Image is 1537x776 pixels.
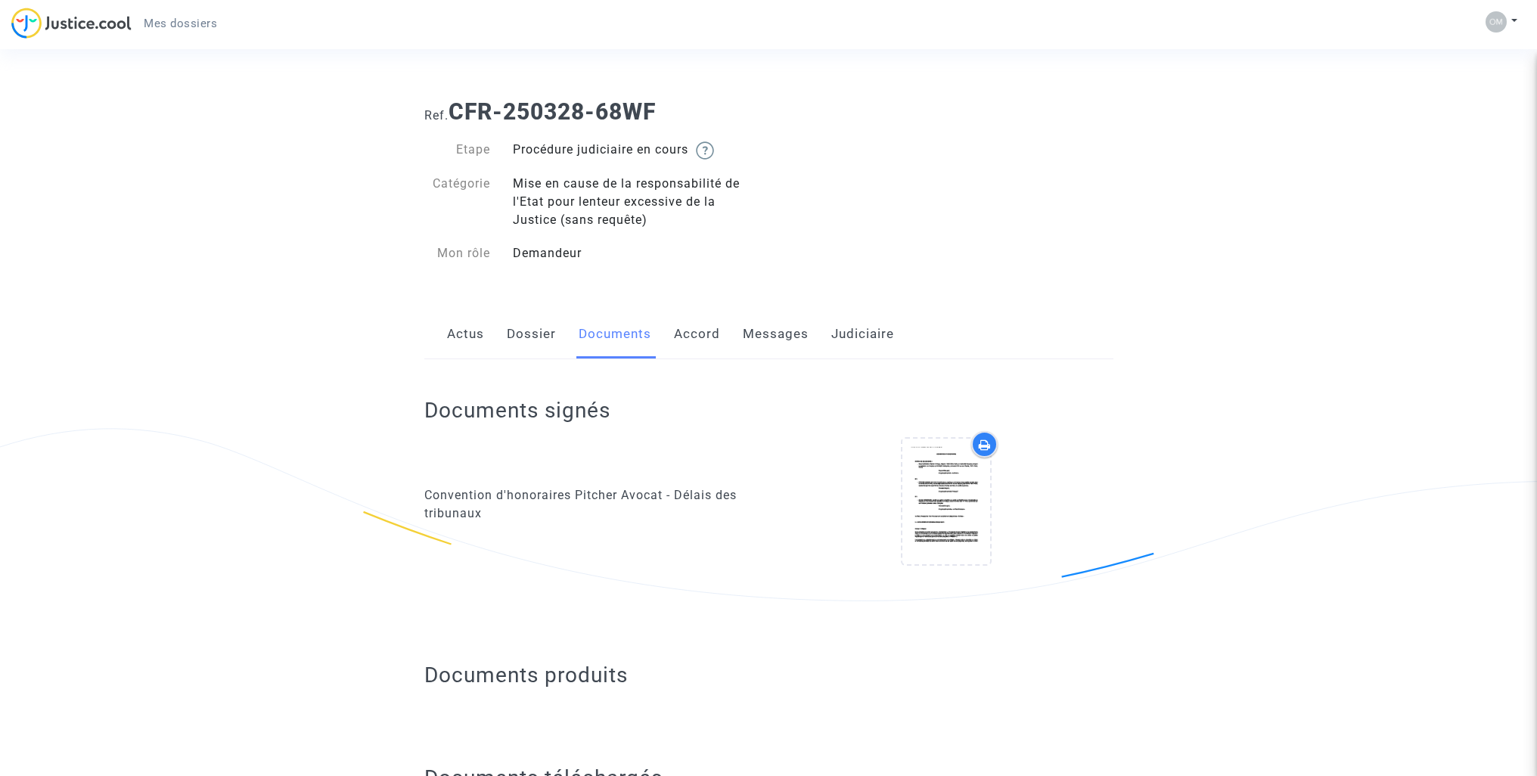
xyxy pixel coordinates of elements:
img: 47fe71cd5a36d749f90975d8f433a305 [1486,11,1507,33]
div: Mon rôle [413,244,502,262]
div: Procédure judiciaire en cours [501,141,768,160]
span: Ref. [424,108,449,123]
a: Messages [743,309,809,359]
div: Catégorie [413,175,502,229]
div: Demandeur [501,244,768,262]
a: Actus [447,309,484,359]
a: Accord [674,309,720,359]
a: Dossier [507,309,556,359]
div: Convention d'honoraires Pitcher Avocat - Délais des tribunaux [424,486,758,523]
b: CFR-250328-68WF [449,98,656,125]
div: Etape [413,141,502,160]
h2: Documents produits [424,662,1113,688]
a: Mes dossiers [132,12,229,35]
a: Judiciaire [831,309,894,359]
h2: Documents signés [424,397,610,424]
div: Mise en cause de la responsabilité de l'Etat pour lenteur excessive de la Justice (sans requête) [501,175,768,229]
img: help.svg [696,141,714,160]
img: jc-logo.svg [11,8,132,39]
a: Documents [579,309,651,359]
span: Mes dossiers [144,17,217,30]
